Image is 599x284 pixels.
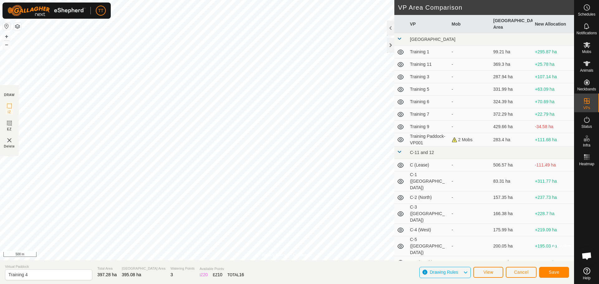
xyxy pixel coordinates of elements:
[203,272,208,277] span: 20
[491,191,533,204] td: 157.35 ha
[581,125,592,128] span: Status
[583,106,590,110] span: VPs
[533,58,574,71] td: +25.78 ha
[533,171,574,191] td: +311.77 ha
[3,22,10,30] button: Reset Map
[262,252,286,258] a: Privacy Policy
[452,227,489,233] div: -
[407,83,449,96] td: Training 5
[407,46,449,58] td: Training 1
[574,265,599,282] a: Help
[452,111,489,118] div: -
[533,191,574,204] td: +237.73 ha
[398,4,574,11] h2: VP Area Comparison
[407,121,449,133] td: Training 9
[407,204,449,224] td: C-3 ([GEOGRAPHIC_DATA])
[14,23,21,30] button: Map Layers
[213,272,222,278] div: EZ
[491,58,533,71] td: 369.3 ha
[579,162,594,166] span: Heatmap
[4,144,15,149] span: Delete
[533,204,574,224] td: +228.7 ha
[452,162,489,168] div: -
[200,266,244,272] span: Available Points
[407,256,449,269] td: C-6 (South)
[533,46,574,58] td: +295.87 ha
[577,31,597,35] span: Notifications
[533,121,574,133] td: -34.58 ha
[580,69,593,72] span: Animals
[491,159,533,171] td: 506.57 ha
[239,272,244,277] span: 16
[4,93,15,97] div: DRAW
[533,15,574,33] th: New Allocation
[583,276,591,280] span: Help
[539,267,569,278] button: Save
[452,259,489,266] div: -
[533,236,574,256] td: +195.03 ha
[491,256,533,269] td: 180.44 ha
[491,96,533,108] td: 324.39 ha
[533,71,574,83] td: +107.14 ha
[452,74,489,80] div: -
[452,137,489,143] div: 2 Mobs
[293,252,312,258] a: Contact Us
[7,5,85,16] img: Gallagher Logo
[97,272,117,277] span: 397.28 ha
[491,224,533,236] td: 175.99 ha
[549,270,559,275] span: Save
[483,270,493,275] span: View
[122,272,141,277] span: 395.08 ha
[200,272,208,278] div: IZ
[8,110,11,114] span: IZ
[583,143,590,147] span: Infra
[533,83,574,96] td: +63.09 ha
[430,270,458,275] span: Drawing Rules
[514,270,528,275] span: Cancel
[407,58,449,71] td: Training 11
[491,171,533,191] td: 83.31 ha
[98,7,103,14] span: TT
[217,272,222,277] span: 10
[452,178,489,185] div: -
[533,133,574,147] td: +111.68 ha
[407,71,449,83] td: Training 3
[407,133,449,147] td: Training Paddock-VP001
[491,46,533,58] td: 99.21 ha
[473,267,503,278] button: View
[3,41,10,48] button: –
[452,61,489,68] div: -
[7,127,12,132] span: EZ
[491,83,533,96] td: 331.99 ha
[170,266,194,271] span: Watering Points
[407,171,449,191] td: C-1 ([GEOGRAPHIC_DATA])
[491,108,533,121] td: 372.29 ha
[407,96,449,108] td: Training 6
[582,50,591,54] span: Mobs
[491,204,533,224] td: 166.38 ha
[533,159,574,171] td: -111.49 ha
[452,86,489,93] div: -
[452,49,489,55] div: -
[533,224,574,236] td: +219.09 ha
[3,33,10,40] button: +
[491,15,533,33] th: [GEOGRAPHIC_DATA] Area
[407,159,449,171] td: C (Lease)
[491,133,533,147] td: 283.4 ha
[452,210,489,217] div: -
[407,15,449,33] th: VP
[578,12,595,16] span: Schedules
[533,108,574,121] td: +22.79 ha
[577,247,596,265] div: Open chat
[122,266,165,271] span: [GEOGRAPHIC_DATA] Area
[6,137,13,144] img: VP
[491,236,533,256] td: 200.05 ha
[407,236,449,256] td: C-5 ([GEOGRAPHIC_DATA])
[491,121,533,133] td: 429.66 ha
[452,194,489,201] div: -
[533,96,574,108] td: +70.69 ha
[452,123,489,130] div: -
[170,272,173,277] span: 3
[506,267,537,278] button: Cancel
[533,256,574,269] td: +214.64 ha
